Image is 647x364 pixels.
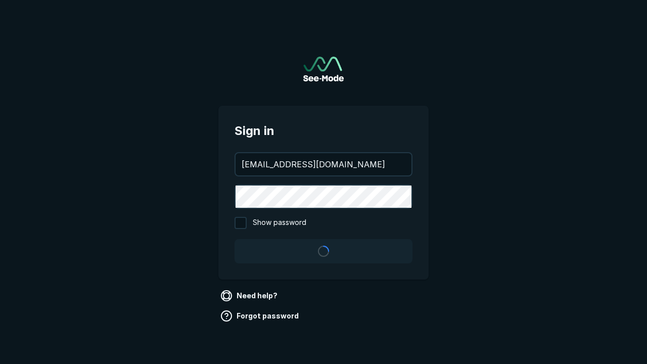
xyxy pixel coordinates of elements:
span: Show password [253,217,306,229]
img: See-Mode Logo [303,57,344,81]
a: Forgot password [218,308,303,324]
a: Need help? [218,288,282,304]
input: your@email.com [236,153,411,175]
a: Go to sign in [303,57,344,81]
span: Sign in [235,122,412,140]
